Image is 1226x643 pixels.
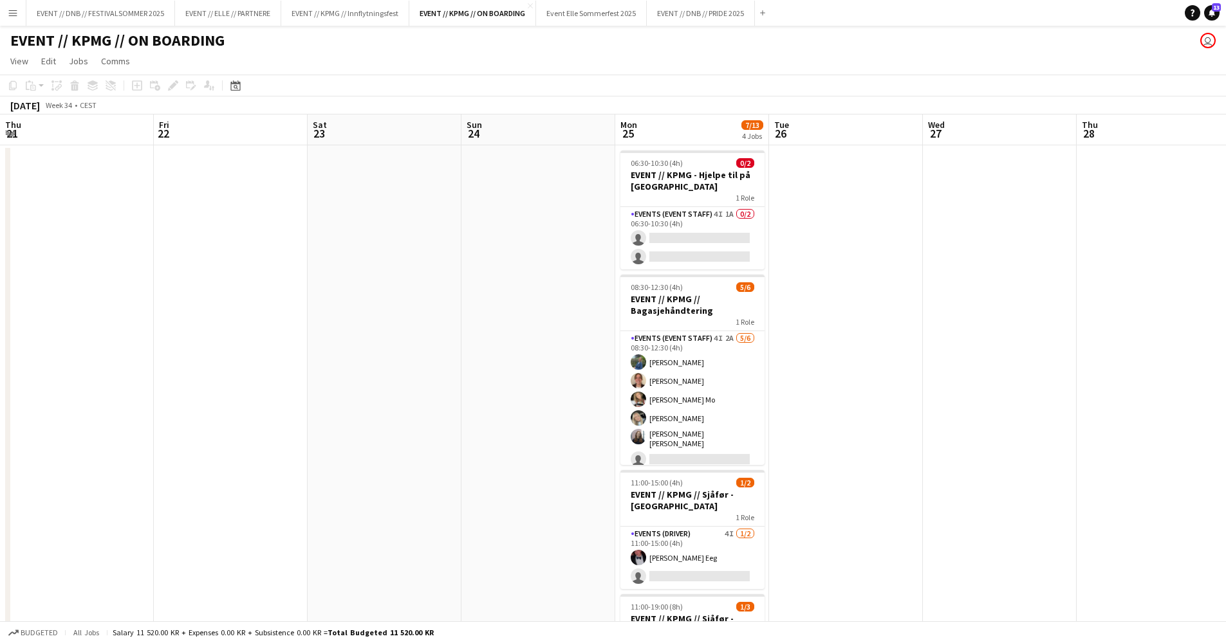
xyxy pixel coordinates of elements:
span: 27 [926,126,945,141]
button: EVENT // KPMG // Innflytningsfest [281,1,409,26]
button: Budgeted [6,626,60,640]
span: 11:00-15:00 (4h) [631,478,683,487]
span: 1/3 [736,602,754,611]
span: 06:30-10:30 (4h) [631,158,683,168]
span: 23 [311,126,327,141]
a: Jobs [64,53,93,69]
app-user-avatar: Daniel Andersen [1200,33,1216,48]
span: Week 34 [42,100,75,110]
h3: EVENT // KPMG // Sjåfør - [GEOGRAPHIC_DATA] [620,613,765,636]
span: Comms [101,55,130,67]
span: 22 [157,126,169,141]
h1: EVENT // KPMG // ON BOARDING [10,31,225,50]
span: Total Budgeted 11 520.00 KR [328,628,434,637]
a: Edit [36,53,61,69]
span: 0/2 [736,158,754,168]
button: EVENT // DNB // FESTIVALSOMMER 2025 [26,1,175,26]
app-card-role: Events (Event Staff)4I2A5/608:30-12:30 (4h)[PERSON_NAME][PERSON_NAME][PERSON_NAME] Mo[PERSON_NAME... [620,331,765,472]
h3: EVENT // KPMG // Sjåfør - [GEOGRAPHIC_DATA] [620,489,765,512]
span: Wed [928,119,945,131]
span: Mon [620,119,637,131]
span: 7/13 [741,120,763,130]
div: CEST [80,100,97,110]
span: 11:00-19:00 (8h) [631,602,683,611]
app-card-role: Events (Driver)4I1/211:00-15:00 (4h)[PERSON_NAME] Eeg [620,527,765,589]
span: 28 [1080,126,1098,141]
span: 5/6 [736,282,754,292]
span: Tue [774,119,789,131]
app-card-role: Events (Event Staff)4I1A0/206:30-10:30 (4h) [620,207,765,269]
h3: EVENT // KPMG - Hjelpe til på [GEOGRAPHIC_DATA] [620,169,765,192]
span: Thu [1082,119,1098,131]
button: EVENT // DNB // PRIDE 2025 [647,1,755,26]
a: Comms [96,53,135,69]
a: View [5,53,33,69]
span: Budgeted [21,628,58,637]
span: Edit [41,55,56,67]
span: Thu [5,119,21,131]
button: EVENT // ELLE // PARTNERE [175,1,281,26]
span: Jobs [69,55,88,67]
span: 1 Role [736,193,754,203]
a: 13 [1204,5,1220,21]
button: Event Elle Sommerfest 2025 [536,1,647,26]
span: Fri [159,119,169,131]
span: View [10,55,28,67]
app-job-card: 11:00-15:00 (4h)1/2EVENT // KPMG // Sjåfør - [GEOGRAPHIC_DATA]1 RoleEvents (Driver)4I1/211:00-15:... [620,470,765,589]
span: All jobs [71,628,102,637]
app-job-card: 06:30-10:30 (4h)0/2EVENT // KPMG - Hjelpe til på [GEOGRAPHIC_DATA]1 RoleEvents (Event Staff)4I1A0... [620,150,765,269]
span: 21 [3,126,21,141]
span: 08:30-12:30 (4h) [631,282,683,292]
h3: EVENT // KPMG // Bagasjehåndtering [620,293,765,316]
span: 25 [618,126,637,141]
app-job-card: 08:30-12:30 (4h)5/6EVENT // KPMG // Bagasjehåndtering1 RoleEvents (Event Staff)4I2A5/608:30-12:30... [620,275,765,465]
div: [DATE] [10,99,40,112]
span: 24 [465,126,482,141]
span: 1 Role [736,512,754,522]
button: EVENT // KPMG // ON BOARDING [409,1,536,26]
span: 26 [772,126,789,141]
span: 13 [1212,3,1221,12]
span: 1/2 [736,478,754,487]
span: 1 Role [736,317,754,327]
div: 4 Jobs [742,131,763,141]
span: Sat [313,119,327,131]
span: Sun [467,119,482,131]
div: Salary 11 520.00 KR + Expenses 0.00 KR + Subsistence 0.00 KR = [113,628,434,637]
